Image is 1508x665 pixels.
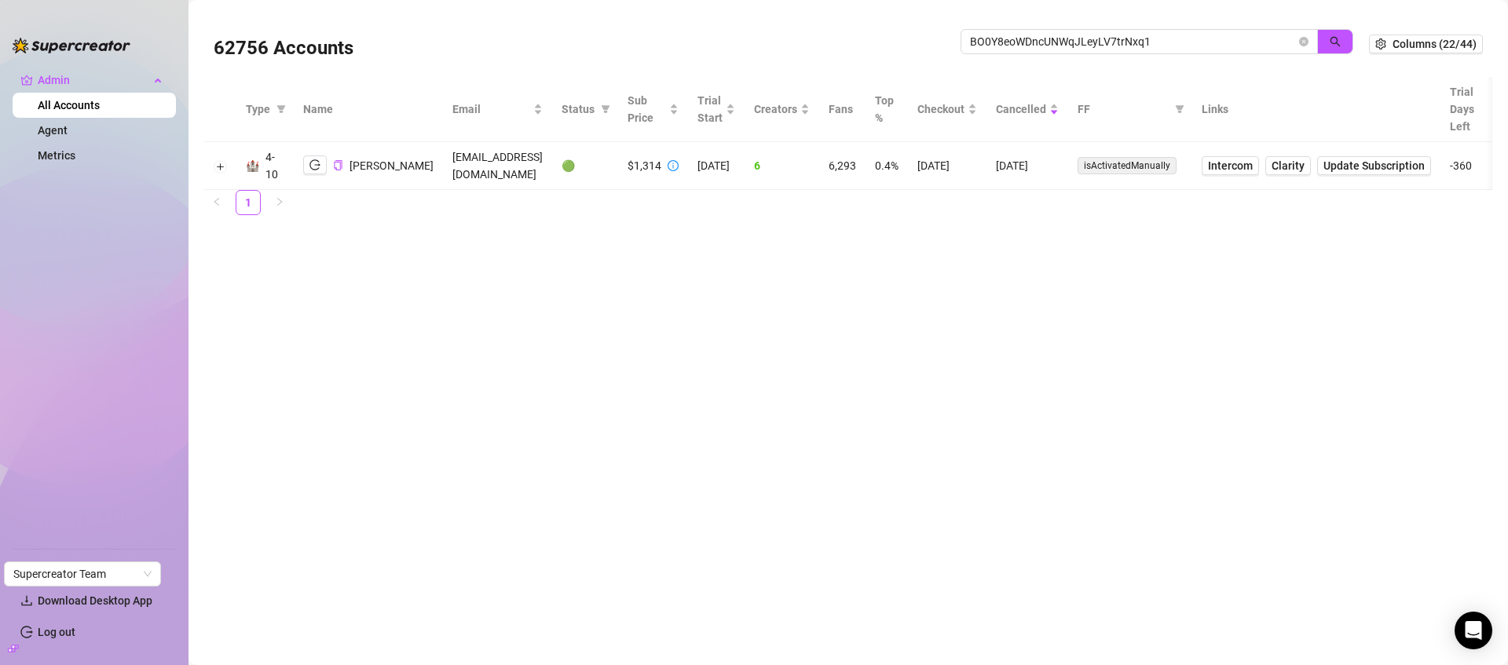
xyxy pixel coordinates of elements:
span: Download Desktop App [38,594,152,607]
span: [PERSON_NAME] [350,159,434,172]
span: Update Subscription [1323,159,1425,172]
span: Intercom [1208,157,1253,174]
div: $1,314 [628,157,661,174]
span: Sub Price [628,92,666,126]
th: Email [443,77,552,142]
th: Sub Price [618,77,688,142]
span: build [8,643,19,654]
input: Search by UID / Name / Email / Creator Username [970,33,1296,50]
a: Clarity [1265,156,1311,175]
button: right [267,190,292,215]
span: Cancelled [996,100,1046,118]
a: Metrics [38,149,75,162]
td: -360 [1440,142,1484,190]
span: left [212,197,221,206]
span: filter [276,104,286,114]
div: 4-10 [265,148,284,183]
th: Checkout [908,77,986,142]
span: Clarity [1272,157,1305,174]
span: Creators [754,100,797,118]
span: info-circle [668,160,679,171]
a: 1 [236,191,260,214]
span: Supercreator Team [13,562,152,586]
button: left [204,190,229,215]
li: Previous Page [204,190,229,215]
button: Update Subscription [1317,156,1431,175]
li: 1 [236,190,261,215]
a: Agent [38,124,68,137]
span: search [1330,36,1341,47]
td: [DATE] [908,142,986,190]
span: Email [452,100,530,118]
span: filter [1175,104,1184,114]
li: Next Page [267,190,292,215]
span: setting [1375,38,1386,49]
span: 0.4% [875,159,899,172]
span: right [275,197,284,206]
th: Trial Days Left [1440,77,1484,142]
span: 🟢 [562,159,575,172]
h3: 62756 Accounts [214,36,353,61]
button: close-circle [1299,37,1309,46]
span: filter [598,97,613,121]
td: [EMAIL_ADDRESS][DOMAIN_NAME] [443,142,552,190]
span: Trial Start [697,92,723,126]
a: All Accounts [38,99,100,111]
span: FF [1078,100,1169,118]
a: Intercom [1202,156,1259,175]
th: Top % [866,77,908,142]
th: Name [294,77,443,142]
span: 6,293 [829,159,856,172]
th: Links [1192,77,1440,142]
td: [DATE] [688,142,745,190]
img: logo-BBDzfeDw.svg [13,38,130,53]
span: filter [273,97,289,121]
button: Expand row [214,160,227,173]
th: Cancelled [986,77,1068,142]
span: filter [601,104,610,114]
span: 6 [754,159,760,172]
span: logout [309,159,320,170]
span: crown [20,74,33,86]
td: [DATE] [986,142,1068,190]
span: Columns (22/44) [1393,38,1477,50]
div: Open Intercom Messenger [1455,612,1492,649]
span: Admin [38,68,149,93]
button: logout [303,155,327,174]
th: Creators [745,77,819,142]
span: isActivatedManually [1078,157,1177,174]
a: Log out [38,626,75,638]
div: 🏰 [246,157,259,174]
span: Checkout [917,100,964,118]
span: filter [1172,97,1188,121]
th: Fans [819,77,866,142]
th: Trial Start [688,77,745,142]
span: Status [562,100,595,118]
span: copy [333,160,343,170]
button: Copy Account UID [333,159,343,171]
span: download [20,594,33,607]
span: Type [246,100,270,118]
button: Columns (22/44) [1369,35,1483,53]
